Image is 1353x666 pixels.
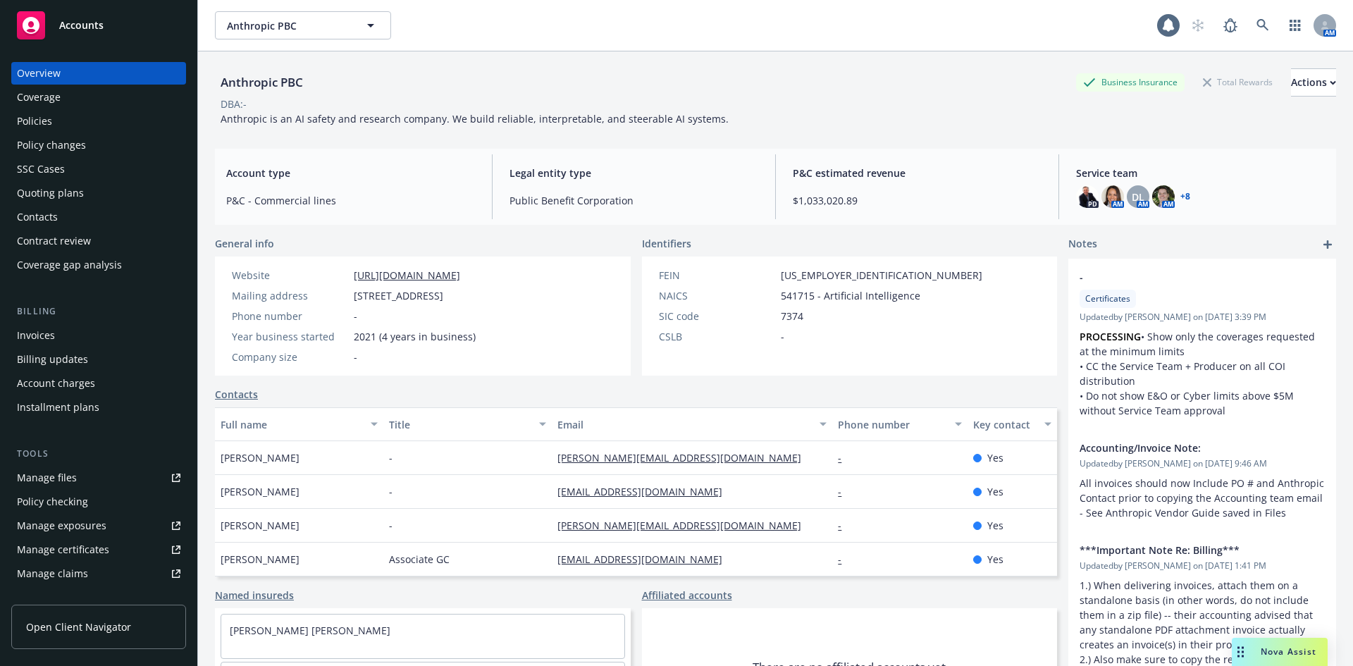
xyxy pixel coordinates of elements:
div: Manage BORs [17,586,83,609]
a: Invoices [11,324,186,347]
div: Total Rewards [1196,73,1280,91]
div: Phone number [232,309,348,323]
span: [PERSON_NAME] [221,518,299,533]
span: All invoices should now Include PO # and Anthropic Contact prior to copying the Accounting team e... [1080,476,1328,519]
span: [STREET_ADDRESS] [354,288,443,303]
button: Full name [215,407,383,441]
img: photo [1101,185,1124,208]
span: - [389,450,393,465]
div: Full name [221,417,362,432]
a: Report a Bug [1216,11,1244,39]
span: Yes [987,552,1003,567]
span: Notes [1068,236,1097,253]
span: Accounts [59,20,104,31]
div: Phone number [838,417,946,432]
div: Company size [232,350,348,364]
div: Quoting plans [17,182,84,204]
div: Business Insurance [1076,73,1185,91]
span: Public Benefit Corporation [509,193,758,208]
div: Policy changes [17,134,86,156]
div: Manage claims [17,562,88,585]
a: Coverage [11,86,186,109]
div: SIC code [659,309,775,323]
span: Updated by [PERSON_NAME] on [DATE] 3:39 PM [1080,311,1325,323]
span: - [389,484,393,499]
div: Website [232,268,348,283]
span: Yes [987,518,1003,533]
div: Accounting/Invoice Note:Updatedby [PERSON_NAME] on [DATE] 9:46 AMAll invoices should now Include ... [1068,429,1336,531]
div: Overview [17,62,61,85]
span: - [781,329,784,344]
button: Title [383,407,552,441]
a: Switch app [1281,11,1309,39]
span: - [389,518,393,533]
a: [EMAIL_ADDRESS][DOMAIN_NAME] [557,485,734,498]
a: Installment plans [11,396,186,419]
button: Phone number [832,407,967,441]
div: CSLB [659,329,775,344]
a: [PERSON_NAME] [PERSON_NAME] [230,624,390,637]
a: Accounts [11,6,186,45]
div: Coverage [17,86,61,109]
a: Affiliated accounts [642,588,732,603]
button: Email [552,407,832,441]
div: SSC Cases [17,158,65,180]
a: Manage exposures [11,514,186,537]
span: Anthropic is an AI safety and research company. We build reliable, interpretable, and steerable A... [221,112,729,125]
div: -CertificatesUpdatedby [PERSON_NAME] on [DATE] 3:39 PMPROCESSING• Show only the coverages request... [1068,259,1336,429]
span: P&C - Commercial lines [226,193,475,208]
span: Account type [226,166,475,180]
div: Key contact [973,417,1036,432]
div: Invoices [17,324,55,347]
div: Installment plans [17,396,99,419]
div: Email [557,417,811,432]
a: Named insureds [215,588,294,603]
span: - [354,350,357,364]
a: [PERSON_NAME][EMAIL_ADDRESS][DOMAIN_NAME] [557,451,813,464]
a: Coverage gap analysis [11,254,186,276]
span: Yes [987,450,1003,465]
img: photo [1152,185,1175,208]
a: add [1319,236,1336,253]
a: - [838,553,853,566]
a: Search [1249,11,1277,39]
span: Yes [987,484,1003,499]
span: $1,033,020.89 [793,193,1042,208]
a: [URL][DOMAIN_NAME] [354,269,460,282]
span: 541715 - Artificial Intelligence [781,288,920,303]
span: Identifiers [642,236,691,251]
span: - [1080,270,1288,285]
a: - [838,485,853,498]
div: Contacts [17,206,58,228]
a: Quoting plans [11,182,186,204]
a: Policy checking [11,491,186,513]
a: Manage certificates [11,538,186,561]
a: SSC Cases [11,158,186,180]
span: General info [215,236,274,251]
strong: PROCESSING [1080,330,1141,343]
span: - [354,309,357,323]
div: Mailing address [232,288,348,303]
a: Policies [11,110,186,132]
span: [US_EMPLOYER_IDENTIFICATION_NUMBER] [781,268,982,283]
div: Coverage gap analysis [17,254,122,276]
span: [PERSON_NAME] [221,484,299,499]
div: Billing [11,304,186,319]
div: Contract review [17,230,91,252]
p: • Show only the coverages requested at the minimum limits • CC the Service Team + Producer on all... [1080,329,1325,418]
a: [EMAIL_ADDRESS][DOMAIN_NAME] [557,553,734,566]
span: [PERSON_NAME] [221,450,299,465]
span: P&C estimated revenue [793,166,1042,180]
span: Open Client Navigator [26,619,131,634]
div: Manage certificates [17,538,109,561]
div: Policy checking [17,491,88,513]
a: Policy changes [11,134,186,156]
span: Legal entity type [509,166,758,180]
span: [PERSON_NAME] [221,552,299,567]
div: Billing updates [17,348,88,371]
div: Title [389,417,531,432]
span: Anthropic PBC [227,18,349,33]
button: Actions [1291,68,1336,97]
a: Start snowing [1184,11,1212,39]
